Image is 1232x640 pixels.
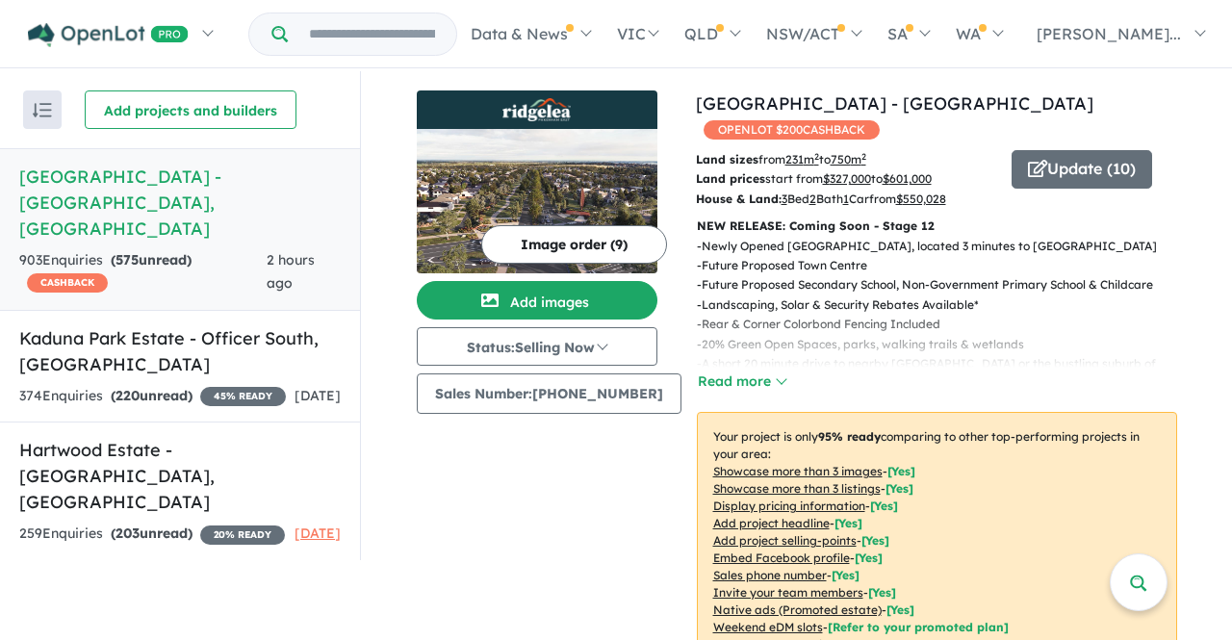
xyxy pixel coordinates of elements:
[696,150,997,169] p: from
[809,192,816,206] u: 2
[111,251,192,269] strong: ( unread)
[1012,150,1152,189] button: Update (10)
[111,525,192,542] strong: ( unread)
[713,481,881,496] u: Showcase more than 3 listings
[481,225,667,264] button: Image order (9)
[85,90,296,129] button: Add projects and builders
[696,152,758,166] b: Land sizes
[200,525,285,545] span: 20 % READY
[19,437,341,515] h5: Hartwood Estate - [GEOGRAPHIC_DATA] , [GEOGRAPHIC_DATA]
[696,92,1093,115] a: [GEOGRAPHIC_DATA] - [GEOGRAPHIC_DATA]
[417,373,681,414] button: Sales Number:[PHONE_NUMBER]
[697,354,1193,394] p: - A short 20 minute drive to nearby [GEOGRAPHIC_DATA] or the bustling suburb of [GEOGRAPHIC_DATA]
[33,103,52,117] img: sort.svg
[27,273,108,293] span: CASHBACK
[818,429,881,444] b: 95 % ready
[713,516,830,530] u: Add project headline
[832,568,860,582] span: [ Yes ]
[697,295,1193,315] p: - Landscaping, Solar & Security Rebates Available*
[697,217,1177,236] p: NEW RELEASE: Coming Soon - Stage 12
[295,387,341,404] span: [DATE]
[696,190,997,209] p: Bed Bath Car from
[697,315,1193,334] p: - Rear & Corner Colorbond Fencing Included
[696,171,765,186] b: Land prices
[886,602,914,617] span: [Yes]
[19,385,286,408] div: 374 Enquir ies
[855,550,883,565] span: [ Yes ]
[697,256,1193,275] p: - Future Proposed Town Centre
[861,533,889,548] span: [ Yes ]
[868,585,896,600] span: [ Yes ]
[814,151,819,162] sup: 2
[19,164,341,242] h5: [GEOGRAPHIC_DATA] - [GEOGRAPHIC_DATA] , [GEOGRAPHIC_DATA]
[115,387,140,404] span: 220
[834,516,862,530] span: [ Yes ]
[704,120,880,140] span: OPENLOT $ 200 CASHBACK
[843,192,849,206] u: 1
[697,275,1193,294] p: - Future Proposed Secondary School, Non-Government Primary School & Childcare
[417,90,657,273] a: Ridgelea Estate - Pakenham East LogoRidgelea Estate - Pakenham East
[697,335,1193,354] p: - 20% Green Open Spaces, parks, walking trails & wetlands
[782,192,787,206] u: 3
[887,464,915,478] span: [ Yes ]
[111,387,192,404] strong: ( unread)
[785,152,819,166] u: 231 m
[267,251,315,292] span: 2 hours ago
[713,533,857,548] u: Add project selling-points
[696,169,997,189] p: start from
[713,620,823,634] u: Weekend eDM slots
[696,192,782,206] b: House & Land:
[819,152,866,166] span: to
[115,251,139,269] span: 575
[417,129,657,273] img: Ridgelea Estate - Pakenham East
[19,523,285,546] div: 259 Enquir ies
[28,23,189,47] img: Openlot PRO Logo White
[417,327,657,366] button: Status:Selling Now
[424,98,650,121] img: Ridgelea Estate - Pakenham East Logo
[861,151,866,162] sup: 2
[883,171,932,186] u: $ 601,000
[870,499,898,513] span: [ Yes ]
[200,387,286,406] span: 45 % READY
[19,249,267,295] div: 903 Enquir ies
[713,585,863,600] u: Invite your team members
[896,192,946,206] u: $ 550,028
[115,525,140,542] span: 203
[823,171,871,186] u: $ 327,000
[417,281,657,320] button: Add images
[713,602,882,617] u: Native ads (Promoted estate)
[831,152,866,166] u: 750 m
[697,371,787,393] button: Read more
[292,13,452,55] input: Try estate name, suburb, builder or developer
[713,464,883,478] u: Showcase more than 3 images
[697,237,1193,256] p: - Newly Opened [GEOGRAPHIC_DATA], located 3 minutes to [GEOGRAPHIC_DATA]
[295,525,341,542] span: [DATE]
[871,171,932,186] span: to
[885,481,913,496] span: [ Yes ]
[828,620,1009,634] span: [Refer to your promoted plan]
[713,568,827,582] u: Sales phone number
[1037,24,1181,43] span: [PERSON_NAME]...
[19,325,341,377] h5: Kaduna Park Estate - Officer South , [GEOGRAPHIC_DATA]
[713,550,850,565] u: Embed Facebook profile
[713,499,865,513] u: Display pricing information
